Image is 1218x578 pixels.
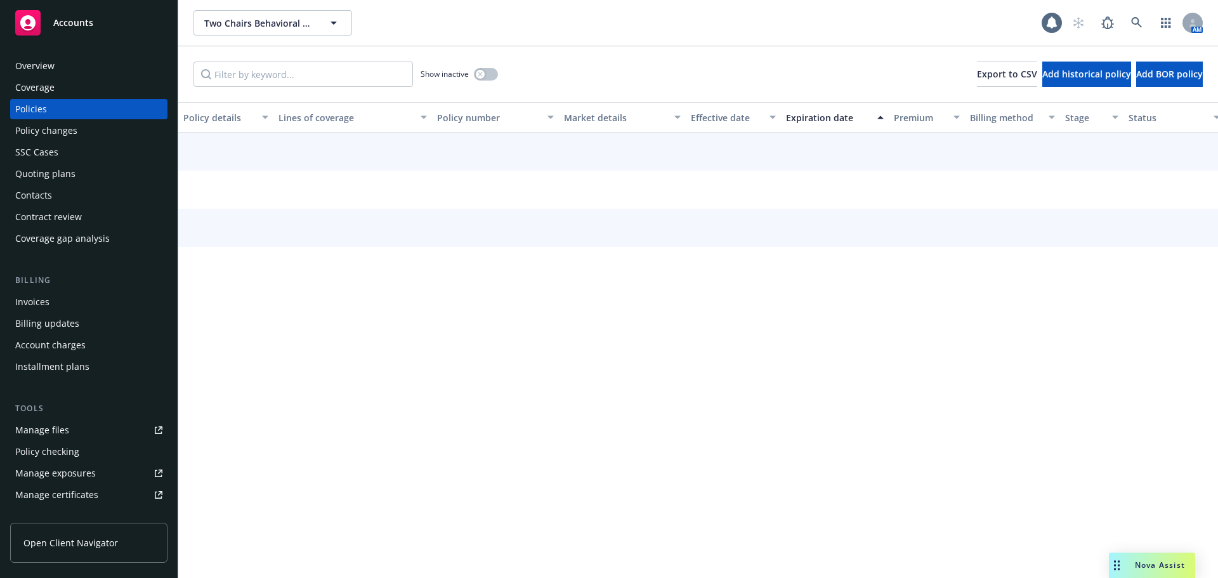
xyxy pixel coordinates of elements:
[1153,10,1179,36] a: Switch app
[15,506,79,527] div: Manage claims
[10,420,167,440] a: Manage files
[15,185,52,206] div: Contacts
[15,228,110,249] div: Coverage gap analysis
[15,207,82,227] div: Contract review
[1066,10,1091,36] a: Start snowing
[786,111,870,124] div: Expiration date
[781,102,889,133] button: Expiration date
[15,357,89,377] div: Installment plans
[1095,10,1120,36] a: Report a Bug
[10,207,167,227] a: Contract review
[10,121,167,141] a: Policy changes
[10,56,167,76] a: Overview
[15,121,77,141] div: Policy changes
[1042,68,1131,80] span: Add historical policy
[1124,10,1149,36] a: Search
[421,69,469,79] span: Show inactive
[10,164,167,184] a: Quoting plans
[1135,560,1185,570] span: Nova Assist
[1129,111,1206,124] div: Status
[1136,62,1203,87] button: Add BOR policy
[10,77,167,98] a: Coverage
[15,463,96,483] div: Manage exposures
[10,274,167,287] div: Billing
[691,111,762,124] div: Effective date
[10,142,167,162] a: SSC Cases
[15,142,58,162] div: SSC Cases
[15,164,75,184] div: Quoting plans
[193,10,352,36] button: Two Chairs Behavioral Health Group
[686,102,781,133] button: Effective date
[1065,111,1104,124] div: Stage
[432,102,559,133] button: Policy number
[10,5,167,41] a: Accounts
[10,402,167,415] div: Tools
[10,185,167,206] a: Contacts
[10,463,167,483] a: Manage exposures
[977,62,1037,87] button: Export to CSV
[894,111,946,124] div: Premium
[53,18,93,28] span: Accounts
[178,102,273,133] button: Policy details
[15,99,47,119] div: Policies
[1136,68,1203,80] span: Add BOR policy
[15,335,86,355] div: Account charges
[10,228,167,249] a: Coverage gap analysis
[10,485,167,505] a: Manage certificates
[183,111,254,124] div: Policy details
[15,77,55,98] div: Coverage
[977,68,1037,80] span: Export to CSV
[15,313,79,334] div: Billing updates
[970,111,1041,124] div: Billing method
[965,102,1060,133] button: Billing method
[10,335,167,355] a: Account charges
[10,99,167,119] a: Policies
[1109,553,1195,578] button: Nova Assist
[15,442,79,462] div: Policy checking
[10,313,167,334] a: Billing updates
[278,111,413,124] div: Lines of coverage
[10,357,167,377] a: Installment plans
[15,56,55,76] div: Overview
[273,102,432,133] button: Lines of coverage
[15,292,49,312] div: Invoices
[23,536,118,549] span: Open Client Navigator
[10,506,167,527] a: Manage claims
[1109,553,1125,578] div: Drag to move
[193,62,413,87] input: Filter by keyword...
[204,16,314,30] span: Two Chairs Behavioral Health Group
[15,420,69,440] div: Manage files
[10,442,167,462] a: Policy checking
[437,111,540,124] div: Policy number
[559,102,686,133] button: Market details
[564,111,667,124] div: Market details
[10,292,167,312] a: Invoices
[1060,102,1123,133] button: Stage
[1042,62,1131,87] button: Add historical policy
[15,485,98,505] div: Manage certificates
[889,102,965,133] button: Premium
